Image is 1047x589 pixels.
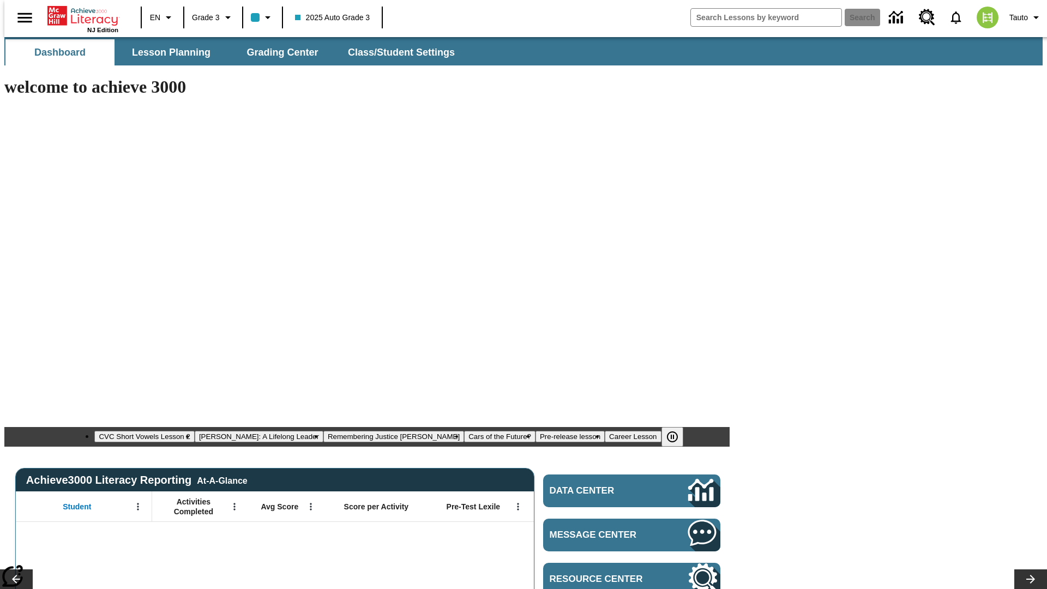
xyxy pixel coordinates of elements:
[26,474,248,486] span: Achieve3000 Literacy Reporting
[344,502,409,512] span: Score per Activity
[1005,8,1047,27] button: Profile/Settings
[543,474,720,507] a: Data Center
[158,497,230,516] span: Activities Completed
[145,8,180,27] button: Language: EN, Select a language
[87,27,118,33] span: NJ Edition
[117,39,226,65] button: Lesson Planning
[197,474,247,486] div: At-A-Glance
[543,519,720,551] a: Message Center
[130,498,146,515] button: Open Menu
[882,3,912,33] a: Data Center
[63,502,91,512] span: Student
[132,46,210,59] span: Lesson Planning
[661,427,683,447] button: Pause
[47,4,118,33] div: Home
[912,3,942,32] a: Resource Center, Will open in new tab
[977,7,998,28] img: avatar image
[4,77,730,97] h1: welcome to achieve 3000
[246,8,279,27] button: Class color is light blue. Change class color
[4,37,1043,65] div: SubNavbar
[550,574,655,585] span: Resource Center
[295,12,370,23] span: 2025 Auto Grade 3
[261,502,298,512] span: Avg Score
[447,502,501,512] span: Pre-Test Lexile
[339,39,464,65] button: Class/Student Settings
[464,431,535,442] button: Slide 4 Cars of the Future?
[550,530,655,540] span: Message Center
[970,3,1005,32] button: Select a new avatar
[323,431,464,442] button: Slide 3 Remembering Justice O'Connor
[188,8,239,27] button: Grade: Grade 3, Select a grade
[303,498,319,515] button: Open Menu
[192,12,220,23] span: Grade 3
[5,39,115,65] button: Dashboard
[226,498,243,515] button: Open Menu
[1014,569,1047,589] button: Lesson carousel, Next
[246,46,318,59] span: Grading Center
[1009,12,1028,23] span: Tauto
[510,498,526,515] button: Open Menu
[348,46,455,59] span: Class/Student Settings
[9,2,41,34] button: Open side menu
[942,3,970,32] a: Notifications
[150,12,160,23] span: EN
[94,431,194,442] button: Slide 1 CVC Short Vowels Lesson 2
[535,431,605,442] button: Slide 5 Pre-release lesson
[195,431,323,442] button: Slide 2 Dianne Feinstein: A Lifelong Leader
[661,427,694,447] div: Pause
[4,39,465,65] div: SubNavbar
[47,5,118,27] a: Home
[605,431,661,442] button: Slide 6 Career Lesson
[34,46,86,59] span: Dashboard
[228,39,337,65] button: Grading Center
[691,9,841,26] input: search field
[550,485,652,496] span: Data Center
